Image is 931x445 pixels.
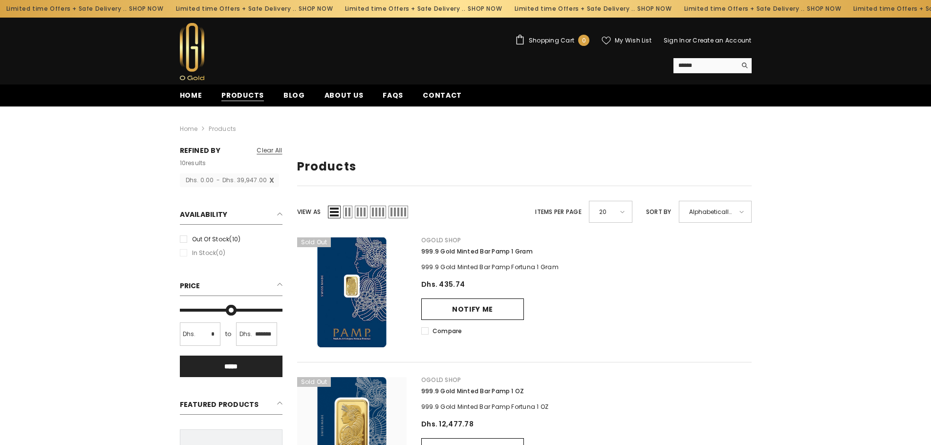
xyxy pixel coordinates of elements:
[212,90,274,106] a: Products
[257,146,282,154] span: Clear all
[421,246,752,257] a: 999.9 Gold Minted Bar Pamp 1 Gram
[66,3,100,14] a: SHOP NOW
[209,125,236,133] a: Products
[413,90,472,106] a: Contact
[679,201,752,223] div: Alphabetically, A-Z
[180,23,204,80] img: Ogold Shop
[421,386,752,397] a: 999.9 Gold Minted Bar Pamp 1 OZ
[599,205,613,219] span: 20
[328,206,341,218] span: List
[743,3,778,14] a: SHOP NOW
[615,38,651,43] span: My Wish List
[445,1,614,17] div: Limited time Offers + Safe Delivery ..
[515,35,589,46] a: Shopping Cart
[180,281,200,291] span: Price
[343,206,352,218] span: Grid 2
[180,173,280,187] a: Dhs. 0.00-Dhs. 39,947.00
[325,90,364,100] span: About us
[370,206,386,218] span: Grid 4
[693,36,751,44] a: Create an Account
[180,159,186,167] span: 10
[180,210,228,219] span: Availability
[222,329,234,339] span: to
[589,201,632,223] div: 20
[180,106,752,138] nav: breadcrumbs
[421,262,752,273] div: 999.9 Gold Minted Bar Pamp Fortuna 1 Gram
[405,3,439,14] a: SHOP NOW
[180,145,220,156] span: Refined By
[582,35,586,46] span: 0
[689,205,733,219] span: Alphabetically, A-Z
[297,237,407,347] a: 999.9 Gold Minted Bar Pamp 1 Gram
[421,376,461,384] a: Ogold Shop
[664,36,685,44] a: Sign In
[736,58,752,73] button: Search
[297,237,331,247] span: Sold out
[183,329,196,339] span: Dhs.
[170,90,212,106] a: Home
[535,207,581,217] label: Items per page
[673,58,752,73] summary: Search
[257,145,282,156] a: Clear all
[297,377,331,387] span: Sold out
[283,90,305,100] span: Blog
[433,327,462,335] span: Compare
[421,279,465,289] span: Dhs. 435.74
[180,124,198,134] a: Home
[421,298,524,320] a: Notify me
[106,1,276,17] div: Limited time Offers + Safe Delivery ..
[315,90,373,106] a: About us
[274,90,315,106] a: Blog
[180,159,206,167] span: results
[239,329,253,339] span: Dhs.
[297,160,752,174] h1: Products
[602,36,651,45] a: My Wish List
[180,234,282,245] label: Out of stock
[355,206,368,218] span: Grid 3
[614,1,784,17] div: Limited time Offers + Safe Delivery ..
[389,206,408,218] span: Grid 5
[421,419,474,429] span: Dhs. 12,477.78
[529,38,574,43] span: Shopping Cart
[276,1,445,17] div: Limited time Offers + Safe Delivery ..
[229,235,240,243] span: (10)
[236,3,270,14] a: SHOP NOW
[180,397,282,415] h2: Featured Products
[421,402,752,412] div: 999.9 Gold Minted Bar Pamp Fortuna 1 OZ
[373,90,413,106] a: FAQs
[421,236,461,244] a: Ogold Shop
[423,90,462,100] span: Contact
[297,207,321,217] label: View as
[221,90,264,101] span: Products
[646,207,671,217] label: Sort by
[180,90,202,100] span: Home
[383,90,403,100] span: FAQs
[574,3,608,14] a: SHOP NOW
[685,36,691,44] span: or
